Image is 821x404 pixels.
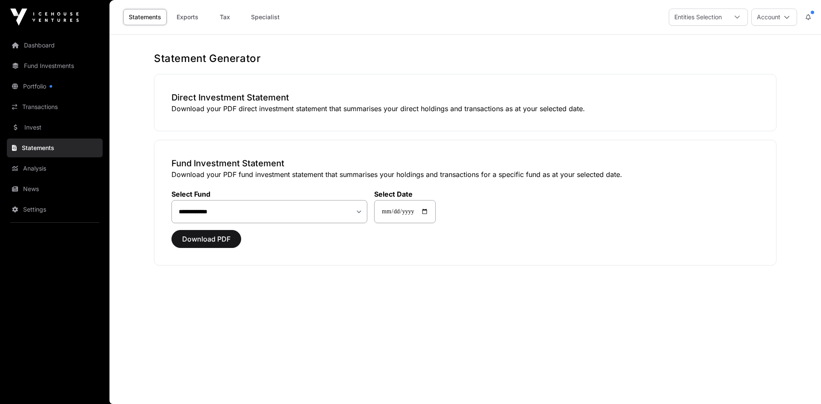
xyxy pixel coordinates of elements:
[245,9,285,25] a: Specialist
[7,36,103,55] a: Dashboard
[7,139,103,157] a: Statements
[171,91,759,103] h3: Direct Investment Statement
[374,190,436,198] label: Select Date
[10,9,79,26] img: Icehouse Ventures Logo
[7,118,103,137] a: Invest
[171,103,759,114] p: Download your PDF direct investment statement that summarises your direct holdings and transactio...
[669,9,727,25] div: Entities Selection
[7,77,103,96] a: Portfolio
[7,97,103,116] a: Transactions
[7,56,103,75] a: Fund Investments
[7,200,103,219] a: Settings
[171,169,759,180] p: Download your PDF fund investment statement that summarises your holdings and transactions for a ...
[208,9,242,25] a: Tax
[171,157,759,169] h3: Fund Investment Statement
[171,190,367,198] label: Select Fund
[171,239,241,247] a: Download PDF
[171,230,241,248] button: Download PDF
[123,9,167,25] a: Statements
[778,363,821,404] iframe: Chat Widget
[751,9,797,26] button: Account
[170,9,204,25] a: Exports
[182,234,230,244] span: Download PDF
[7,180,103,198] a: News
[7,159,103,178] a: Analysis
[154,52,777,65] h1: Statement Generator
